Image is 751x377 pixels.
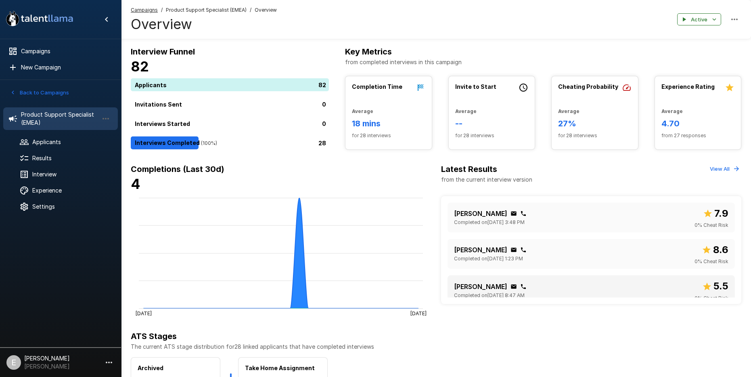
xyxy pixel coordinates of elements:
h4: Overview [131,16,277,33]
b: Latest Results [441,164,497,174]
div: Click to copy [510,283,517,290]
b: Average [455,108,477,114]
p: 0 [322,100,326,109]
h6: 27% [558,117,632,130]
div: Click to copy [520,247,527,253]
span: for 28 interviews [352,132,425,140]
b: Interview Funnel [131,47,195,57]
p: [PERSON_NAME] [454,209,507,218]
p: The current ATS stage distribution for 28 linked applicants that have completed interviews [131,343,741,351]
span: 0 % Cheat Risk [695,221,728,229]
p: [PERSON_NAME] [454,245,507,255]
b: 82 [131,58,149,75]
span: Overview [255,6,277,14]
span: 0 % Cheat Risk [695,294,728,302]
b: Invite to Start [455,83,496,90]
span: 0 % Cheat Risk [695,258,728,266]
span: for 28 interviews [558,132,632,140]
b: Take Home Assignment [245,364,315,371]
p: from the current interview version [441,176,532,184]
b: ATS Stages [131,331,177,341]
p: 28 [318,139,326,147]
h6: 18 mins [352,117,425,130]
b: Completion Time [352,83,402,90]
span: Overall score out of 10 [703,206,728,221]
b: Average [558,108,579,114]
u: Campaigns [131,7,158,13]
b: 5.5 [713,280,728,292]
span: from 27 responses [661,132,735,140]
div: Click to copy [520,283,527,290]
span: / [250,6,251,14]
p: 0 [322,119,326,128]
div: Click to copy [520,210,527,217]
span: Overall score out of 10 [702,242,728,258]
p: from completed interviews in this campaign [345,58,741,66]
p: [PERSON_NAME] [454,282,507,291]
p: 82 [318,81,326,89]
h6: -- [455,117,529,130]
span: Completed on [DATE] 8:47 AM [454,291,525,300]
b: 8.6 [713,244,728,256]
b: 7.9 [714,207,728,219]
b: 4 [131,176,140,192]
span: Overall score out of 10 [702,279,728,294]
span: Completed on [DATE] 3:48 PM [454,218,525,226]
tspan: [DATE] [136,310,152,316]
div: Click to copy [510,247,517,253]
h6: 4.70 [661,117,735,130]
span: Product Support Specialist (EMEA) [166,6,247,14]
button: Active [677,13,721,26]
span: Completed on [DATE] 1:23 PM [454,255,523,263]
tspan: [DATE] [410,310,427,316]
b: Average [661,108,683,114]
b: Archived [138,364,163,371]
b: Completions (Last 30d) [131,164,224,174]
span: / [161,6,163,14]
b: Key Metrics [345,47,392,57]
b: Experience Rating [661,83,715,90]
button: View All [708,163,741,175]
div: Click to copy [510,210,517,217]
b: Average [352,108,373,114]
span: for 28 interviews [455,132,529,140]
b: Cheating Probability [558,83,618,90]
